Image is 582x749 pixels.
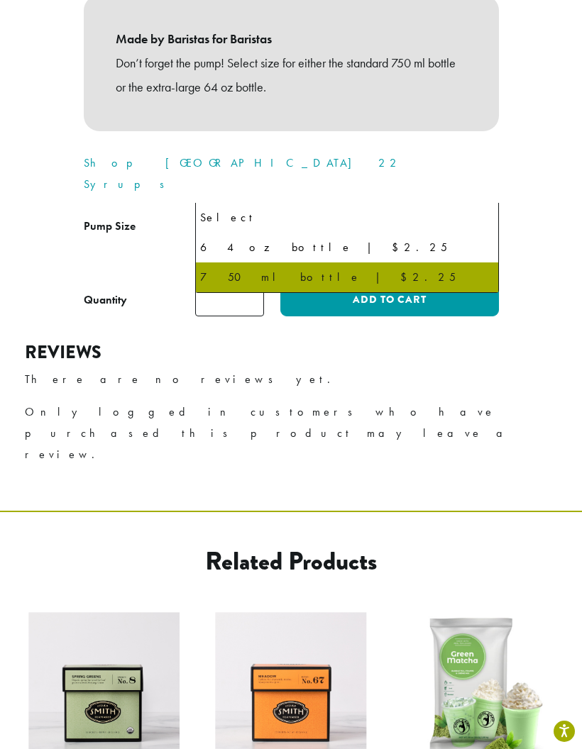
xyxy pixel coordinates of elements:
li: Select [196,203,498,233]
b: Made by Baristas for Baristas [116,27,467,51]
div: Quantity [84,292,127,309]
input: Product quantity [195,284,265,316]
button: Add to cart [280,284,498,316]
div: 750 ml bottle | $2.25 [200,267,494,288]
a: Shop [GEOGRAPHIC_DATA] 22 Syrups [84,155,402,192]
label: Pump Size [84,216,195,237]
h2: Related products [57,546,525,577]
div: 64 oz bottle | $2.25 [200,237,494,258]
h2: Reviews [25,342,557,363]
p: There are no reviews yet. [25,369,557,390]
p: Only logged in customers who have purchased this product may leave a review. [25,401,557,465]
p: Don’t forget the pump! Select size for either the standard 750 ml bottle or the extra-large 64 oz... [116,51,467,99]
